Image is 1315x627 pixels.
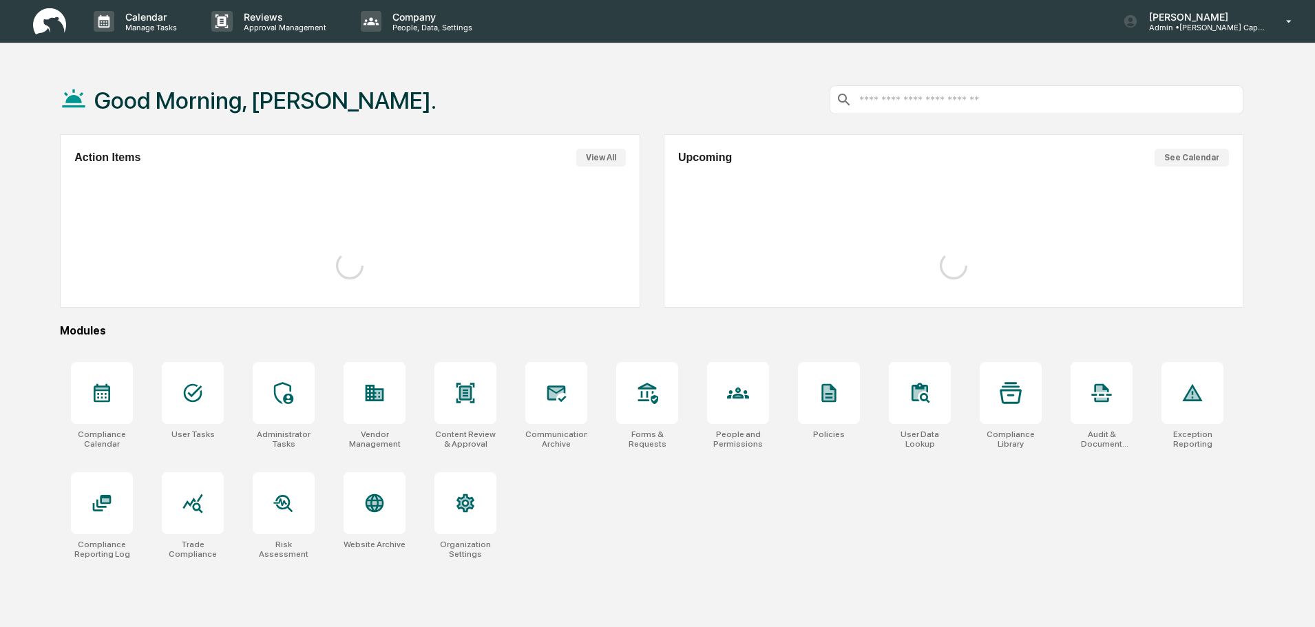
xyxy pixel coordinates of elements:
div: Website Archive [344,540,406,549]
img: logo [33,8,66,35]
div: User Data Lookup [889,429,951,449]
p: Admin • [PERSON_NAME] Capital [1138,23,1266,32]
div: Compliance Reporting Log [71,540,133,559]
div: User Tasks [171,429,215,439]
div: Vendor Management [344,429,406,449]
button: View All [576,149,626,167]
h2: Upcoming [678,151,732,164]
h2: Action Items [74,151,140,164]
p: Reviews [233,11,333,23]
div: Trade Compliance [162,540,224,559]
div: Communications Archive [525,429,587,449]
p: [PERSON_NAME] [1138,11,1266,23]
div: Policies [813,429,845,439]
p: Manage Tasks [114,23,184,32]
p: Company [381,11,479,23]
div: Forms & Requests [616,429,678,449]
div: Administrator Tasks [253,429,315,449]
div: Modules [60,324,1243,337]
div: Compliance Calendar [71,429,133,449]
div: People and Permissions [707,429,769,449]
div: Organization Settings [434,540,496,559]
div: Exception Reporting [1161,429,1223,449]
h1: Good Morning, [PERSON_NAME]. [94,87,436,114]
div: Risk Assessment [253,540,315,559]
p: Approval Management [233,23,333,32]
p: People, Data, Settings [381,23,479,32]
div: Content Review & Approval [434,429,496,449]
div: Compliance Library [980,429,1042,449]
p: Calendar [114,11,184,23]
button: See Calendar [1155,149,1229,167]
div: Audit & Document Logs [1071,429,1133,449]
